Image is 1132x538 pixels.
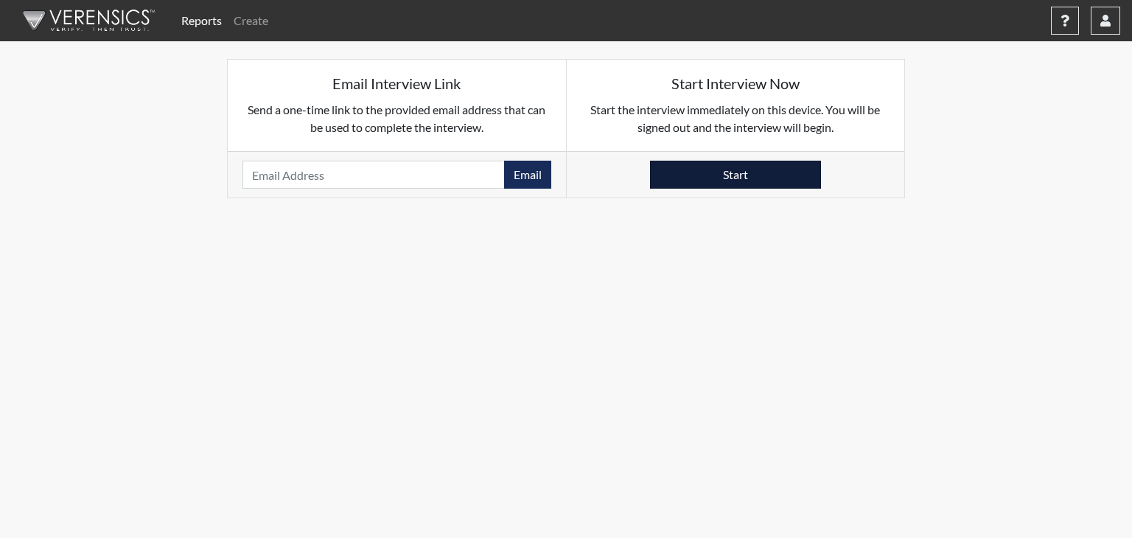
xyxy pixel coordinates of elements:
h5: Start Interview Now [581,74,890,92]
a: Create [228,6,274,35]
button: Email [504,161,551,189]
input: Email Address [242,161,505,189]
p: Start the interview immediately on this device. You will be signed out and the interview will begin. [581,101,890,136]
p: Send a one-time link to the provided email address that can be used to complete the interview. [242,101,551,136]
a: Reports [175,6,228,35]
button: Start [650,161,821,189]
h5: Email Interview Link [242,74,551,92]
